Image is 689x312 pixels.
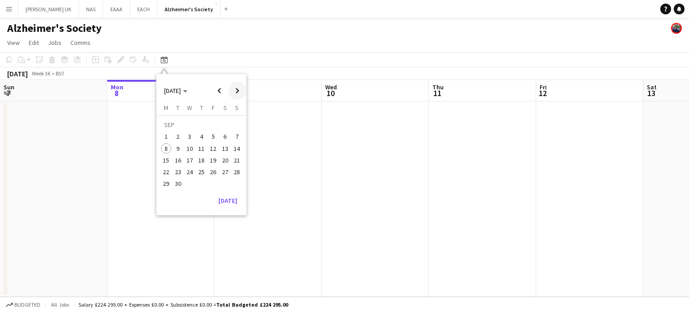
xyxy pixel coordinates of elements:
[538,88,547,98] span: 12
[172,178,183,189] button: 30-09-2025
[216,301,288,308] span: Total Budgeted £224 295.00
[184,166,196,178] button: 24-09-2025
[219,131,231,142] button: 06-09-2025
[231,131,243,142] button: 07-09-2025
[160,178,172,189] button: 29-09-2025
[172,166,183,178] button: 23-09-2025
[44,37,65,48] a: Jobs
[25,37,43,48] a: Edit
[4,300,42,310] button: Budgeted
[196,143,207,154] button: 11-09-2025
[235,104,239,112] span: S
[4,83,14,91] span: Sun
[645,88,657,98] span: 13
[196,166,207,178] button: 25-09-2025
[210,82,228,100] button: Previous month
[324,88,337,98] span: 10
[173,179,183,189] span: 30
[671,23,682,34] app-user-avatar: Felicity Taylor-Armstrong
[207,131,219,142] button: 05-09-2025
[432,83,444,91] span: Thu
[173,155,183,166] span: 16
[4,37,23,48] a: View
[70,39,91,47] span: Comms
[219,166,231,178] button: 27-09-2025
[173,167,183,177] span: 23
[208,143,219,154] span: 12
[196,167,207,177] span: 25
[231,154,243,166] button: 21-09-2025
[231,166,243,178] button: 28-09-2025
[231,132,242,142] span: 7
[7,22,102,35] h1: Alzheimer's Society
[161,179,172,189] span: 29
[160,166,172,178] button: 22-09-2025
[431,88,444,98] span: 11
[228,82,246,100] button: Next month
[56,70,65,77] div: BST
[220,167,231,177] span: 27
[212,104,215,112] span: F
[172,154,183,166] button: 16-09-2025
[79,0,103,18] button: NAS
[184,143,195,154] span: 10
[2,88,14,98] span: 7
[207,154,219,166] button: 19-09-2025
[208,132,219,142] span: 5
[172,143,183,154] button: 09-09-2025
[207,143,219,154] button: 12-09-2025
[231,167,242,177] span: 28
[187,104,192,112] span: W
[184,132,195,142] span: 3
[219,154,231,166] button: 20-09-2025
[7,39,20,47] span: View
[184,143,196,154] button: 10-09-2025
[48,39,61,47] span: Jobs
[157,0,221,18] button: Alzheimer's Society
[231,155,242,166] span: 21
[111,83,123,91] span: Mon
[160,131,172,142] button: 01-09-2025
[30,70,52,77] span: Week 36
[184,131,196,142] button: 03-09-2025
[14,302,40,308] span: Budgeted
[184,155,195,166] span: 17
[160,119,243,131] td: SEP
[184,154,196,166] button: 17-09-2025
[161,155,172,166] span: 15
[109,88,123,98] span: 8
[196,131,207,142] button: 04-09-2025
[196,143,207,154] span: 11
[184,167,195,177] span: 24
[207,166,219,178] button: 26-09-2025
[231,143,243,154] button: 14-09-2025
[220,155,231,166] span: 20
[103,0,130,18] button: EAAA
[196,132,207,142] span: 4
[160,143,172,154] button: 08-09-2025
[200,104,203,112] span: T
[161,167,172,177] span: 22
[7,69,28,78] div: [DATE]
[219,143,231,154] button: 13-09-2025
[215,193,241,208] button: [DATE]
[161,143,172,154] span: 8
[164,104,168,112] span: M
[173,132,183,142] span: 2
[29,39,39,47] span: Edit
[325,83,337,91] span: Wed
[130,0,157,18] button: EACH
[196,154,207,166] button: 18-09-2025
[173,143,183,154] span: 9
[540,83,547,91] span: Fri
[223,104,227,112] span: S
[160,154,172,166] button: 15-09-2025
[220,132,231,142] span: 6
[176,104,179,112] span: T
[78,301,288,308] div: Salary £224 295.00 + Expenses £0.00 + Subsistence £0.00 =
[164,87,181,95] span: [DATE]
[208,167,219,177] span: 26
[161,83,191,99] button: Choose month and year
[231,143,242,154] span: 14
[220,143,231,154] span: 13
